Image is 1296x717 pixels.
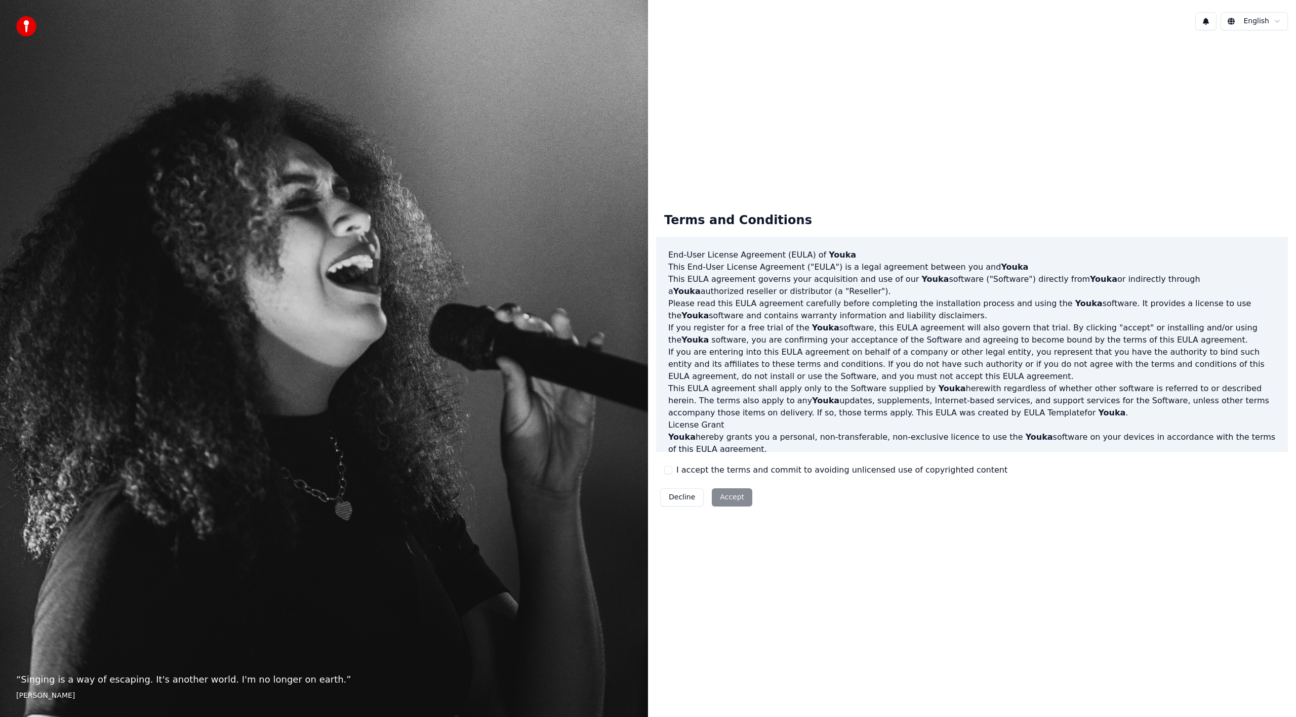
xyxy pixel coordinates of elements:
[660,488,704,507] button: Decline
[921,274,949,284] span: Youka
[681,311,709,320] span: Youka
[676,464,1007,476] label: I accept the terms and commit to avoiding unlicensed use of copyrighted content
[829,250,856,260] span: Youka
[656,204,820,237] div: Terms and Conditions
[1024,408,1084,417] a: EULA Template
[1001,262,1028,272] span: Youka
[668,298,1276,322] p: Please read this EULA agreement carefully before completing the installation process and using th...
[1098,408,1125,417] span: Youka
[812,323,839,332] span: Youka
[668,273,1276,298] p: This EULA agreement governs your acquisition and use of our software ("Software") directly from o...
[668,249,1276,261] h3: End-User License Agreement (EULA) of
[668,432,696,442] span: Youka
[668,261,1276,273] p: This End-User License Agreement ("EULA") is a legal agreement between you and
[1075,299,1103,308] span: Youka
[939,384,966,393] span: Youka
[673,286,701,296] span: Youka
[668,431,1276,455] p: hereby grants you a personal, non-transferable, non-exclusive licence to use the software on your...
[16,16,36,36] img: youka
[668,419,1276,431] h3: License Grant
[1090,274,1117,284] span: Youka
[668,322,1276,346] p: If you register for a free trial of the software, this EULA agreement will also govern that trial...
[681,335,709,345] span: Youka
[812,396,839,405] span: Youka
[1026,432,1053,442] span: Youka
[668,346,1276,383] p: If you are entering into this EULA agreement on behalf of a company or other legal entity, you re...
[16,672,632,687] p: “ Singing is a way of escaping. It's another world. I'm no longer on earth. ”
[668,383,1276,419] p: This EULA agreement shall apply only to the Software supplied by herewith regardless of whether o...
[16,691,632,701] footer: [PERSON_NAME]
